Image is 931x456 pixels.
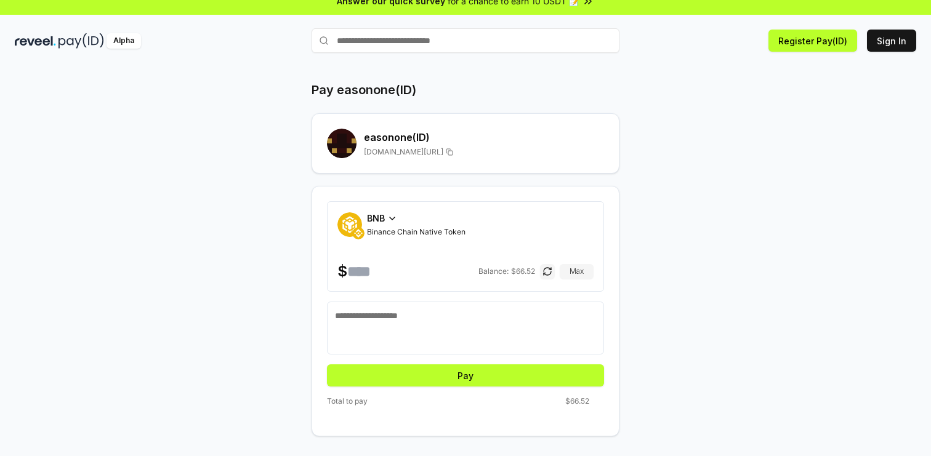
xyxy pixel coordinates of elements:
[337,262,347,281] div: $
[565,396,589,406] span: $66.52
[327,396,368,406] span: Total to pay
[560,264,594,279] button: Max
[367,227,465,237] span: Binance Chain Native Token
[511,266,535,276] span: $ 66.52
[364,130,604,145] h2: easonone (ID)
[107,33,141,49] div: Alpha
[58,33,104,49] img: pay_id
[367,212,385,225] span: BNB
[327,364,604,386] button: Pay
[364,147,443,157] span: [DOMAIN_NAME][URL]
[478,266,509,276] span: Balance:
[768,30,857,52] button: Register Pay(ID)
[15,33,56,49] img: reveel_dark
[312,81,416,98] h1: Pay easonone(ID)
[337,212,362,237] img: Binance Chain Native Token
[867,30,916,52] button: Sign In
[352,227,365,239] img: BNB Smart Chain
